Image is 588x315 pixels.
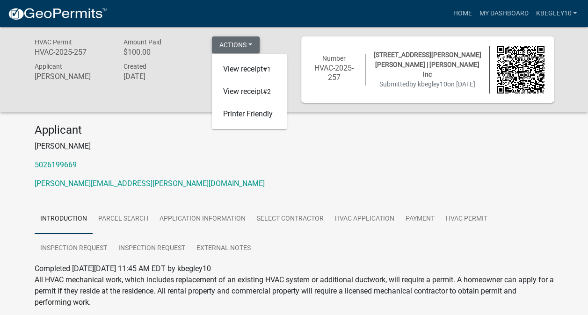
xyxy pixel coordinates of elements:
span: Amount Paid [123,38,161,46]
h6: [PERSON_NAME] [35,72,109,81]
a: Parcel search [93,204,154,234]
a: Inspection Request [35,234,113,264]
span: Applicant [35,63,62,70]
a: Printer Friendly [212,103,287,125]
a: View receipt#1 [212,58,287,80]
span: [STREET_ADDRESS][PERSON_NAME][PERSON_NAME] | [PERSON_NAME] Inc [374,51,481,78]
a: External Notes [191,234,256,264]
p: [PERSON_NAME] [35,141,554,152]
a: Inspection Request [113,234,191,264]
span: #2 [263,88,271,95]
a: Payment [400,204,440,234]
a: Select contractor [251,204,329,234]
span: by kbegley10 [409,80,447,88]
h6: HVAC-2025-257 [35,48,109,57]
a: Home [449,5,475,22]
a: My Dashboard [475,5,532,22]
a: 5026199669 [35,160,77,169]
h6: [DATE] [123,72,198,81]
a: [PERSON_NAME][EMAIL_ADDRESS][PERSON_NAME][DOMAIN_NAME] [35,179,265,188]
a: View receipt#2 [212,80,287,103]
p: All HVAC mechanical work, which includes replacement of an existing HVAC system or additional duc... [35,274,554,308]
h4: Applicant [35,123,554,137]
span: Number [322,55,346,62]
span: Submitted on [DATE] [379,80,475,88]
span: Created [123,63,146,70]
a: Application Information [154,204,251,234]
img: QR code [497,46,544,93]
span: #1 [263,66,271,72]
div: Actions [212,54,287,129]
h6: $100.00 [123,48,198,57]
span: HVAC Permit [35,38,72,46]
button: Actions [212,36,260,53]
a: HVAC Permit [440,204,493,234]
a: kbegley10 [532,5,581,22]
span: Completed [DATE][DATE] 11:45 AM EDT by kbegley10 [35,264,211,273]
h6: HVAC-2025-257 [311,64,358,81]
a: Introduction [35,204,93,234]
a: HVAC Application [329,204,400,234]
